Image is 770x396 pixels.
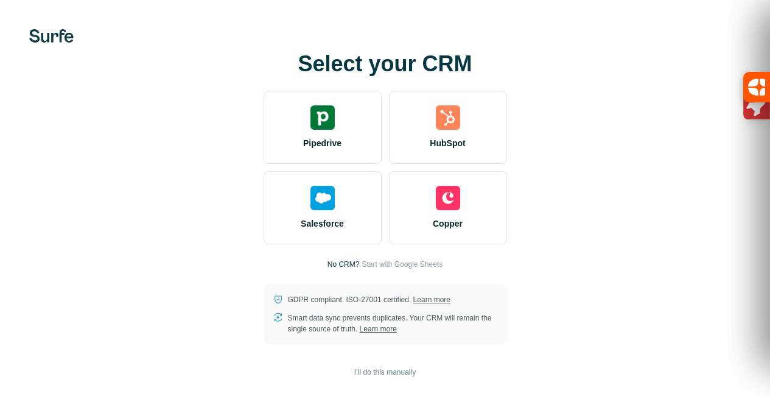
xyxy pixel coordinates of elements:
[346,363,424,381] button: I’ll do this manually
[433,217,463,230] span: Copper
[29,29,74,43] img: Surfe's logo
[310,186,335,210] img: salesforce's logo
[288,294,450,305] p: GDPR compliant. ISO-27001 certified.
[354,367,416,378] span: I’ll do this manually
[303,137,341,149] span: Pipedrive
[430,137,465,149] span: HubSpot
[413,295,450,304] a: Learn more
[310,105,335,130] img: pipedrive's logo
[436,105,460,130] img: hubspot's logo
[362,259,443,270] button: Start with Google Sheets
[327,259,360,270] p: No CRM?
[436,186,460,210] img: copper's logo
[360,325,397,333] a: Learn more
[301,217,344,230] span: Salesforce
[264,52,507,76] h1: Select your CRM
[288,313,497,334] p: Smart data sync prevents duplicates. Your CRM will remain the single source of truth.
